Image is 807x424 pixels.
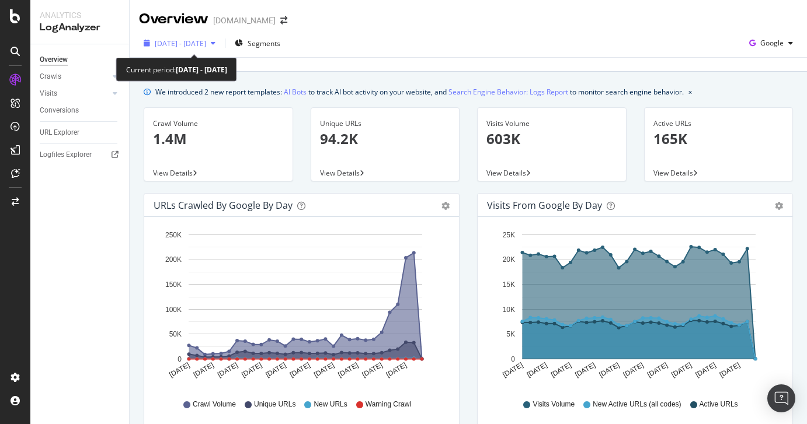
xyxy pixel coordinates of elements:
a: Search Engine Behavior: Logs Report [448,86,568,98]
text: [DATE] [168,361,191,379]
div: Open Intercom Messenger [767,384,795,412]
div: gear [441,202,450,210]
button: close banner [686,83,695,100]
text: [DATE] [361,361,384,379]
text: 15K [503,281,515,289]
text: [DATE] [192,361,215,379]
span: Unique URLs [254,400,295,409]
span: Google [760,38,784,48]
a: Crawls [40,71,109,83]
div: Overview [139,9,208,29]
text: [DATE] [501,361,524,379]
div: info banner [144,86,793,98]
text: [DATE] [264,361,287,379]
span: View Details [653,168,693,178]
div: Visits from Google by day [487,199,602,211]
text: 150K [165,281,182,289]
text: [DATE] [288,361,312,379]
span: Segments [248,38,280,48]
div: Analytics [40,9,120,21]
div: Conversions [40,104,79,117]
a: Visits [40,87,109,100]
p: 165K [653,129,784,149]
span: View Details [320,168,360,178]
div: arrow-right-arrow-left [280,16,287,24]
text: 5K [506,330,515,338]
span: New Active URLs (all codes) [593,400,681,409]
text: 50K [169,330,182,338]
text: 0 [178,355,182,363]
span: Warning Crawl [366,400,411,409]
div: [DOMAIN_NAME] [213,15,276,26]
span: [DATE] - [DATE] [155,38,206,48]
text: [DATE] [670,361,693,379]
span: Crawl Volume [193,400,236,409]
text: [DATE] [646,361,669,379]
div: Active URLs [653,118,784,129]
a: Conversions [40,104,121,117]
p: 1.4M [153,129,284,149]
div: Crawl Volume [153,118,284,129]
text: [DATE] [549,361,573,379]
text: 250K [165,231,182,239]
div: Visits Volume [486,118,617,129]
text: 10K [503,306,515,314]
div: Unique URLs [320,118,451,129]
text: 200K [165,256,182,264]
text: [DATE] [385,361,408,379]
div: URL Explorer [40,127,79,139]
svg: A chart. [487,226,779,388]
text: 100K [165,306,182,314]
button: [DATE] - [DATE] [139,34,220,52]
button: Segments [230,34,285,52]
text: [DATE] [622,361,645,379]
span: Visits Volume [533,400,575,409]
text: [DATE] [336,361,360,379]
text: [DATE] [312,361,336,379]
span: View Details [153,168,193,178]
text: [DATE] [718,361,742,379]
text: 25K [503,231,515,239]
div: URLs Crawled by Google by day [154,199,293,211]
svg: A chart. [154,226,446,388]
div: Current period: [126,63,227,76]
text: [DATE] [694,361,718,379]
p: 94.2K [320,129,451,149]
div: Visits [40,87,57,100]
span: Active URLs [700,400,738,409]
div: Logfiles Explorer [40,149,92,161]
div: LogAnalyzer [40,21,120,34]
a: Logfiles Explorer [40,149,121,161]
a: AI Bots [284,86,307,98]
text: [DATE] [240,361,263,379]
p: 603K [486,129,617,149]
b: [DATE] - [DATE] [176,65,227,75]
button: Google [745,34,798,52]
text: [DATE] [597,361,621,379]
span: New URLs [314,400,347,409]
div: Crawls [40,71,61,83]
text: 20K [503,256,515,264]
text: [DATE] [573,361,597,379]
div: We introduced 2 new report templates: to track AI bot activity on your website, and to monitor se... [155,86,684,98]
a: Overview [40,54,121,66]
text: [DATE] [526,361,549,379]
text: [DATE] [216,361,239,379]
a: URL Explorer [40,127,121,139]
text: 0 [511,355,515,363]
div: gear [775,202,783,210]
span: View Details [486,168,526,178]
div: Overview [40,54,68,66]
